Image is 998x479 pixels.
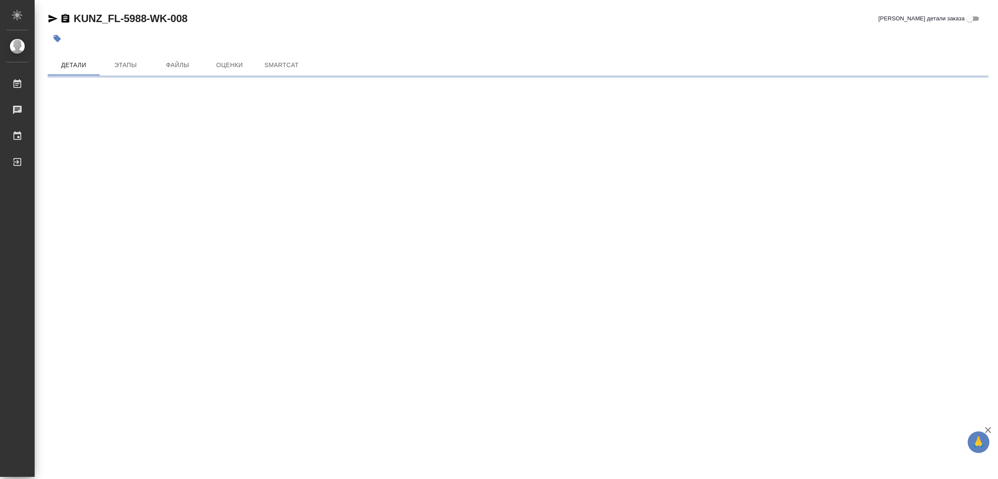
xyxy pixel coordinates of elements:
[48,13,58,24] button: Скопировать ссылку для ЯМессенджера
[157,60,198,71] span: Файлы
[878,14,965,23] span: [PERSON_NAME] детали заказа
[261,60,302,71] span: SmartCat
[105,60,146,71] span: Этапы
[971,433,986,451] span: 🙏
[209,60,250,71] span: Оценки
[74,13,188,24] a: KUNZ_FL-5988-WK-008
[968,431,989,453] button: 🙏
[53,60,94,71] span: Детали
[48,29,67,48] button: Добавить тэг
[60,13,71,24] button: Скопировать ссылку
